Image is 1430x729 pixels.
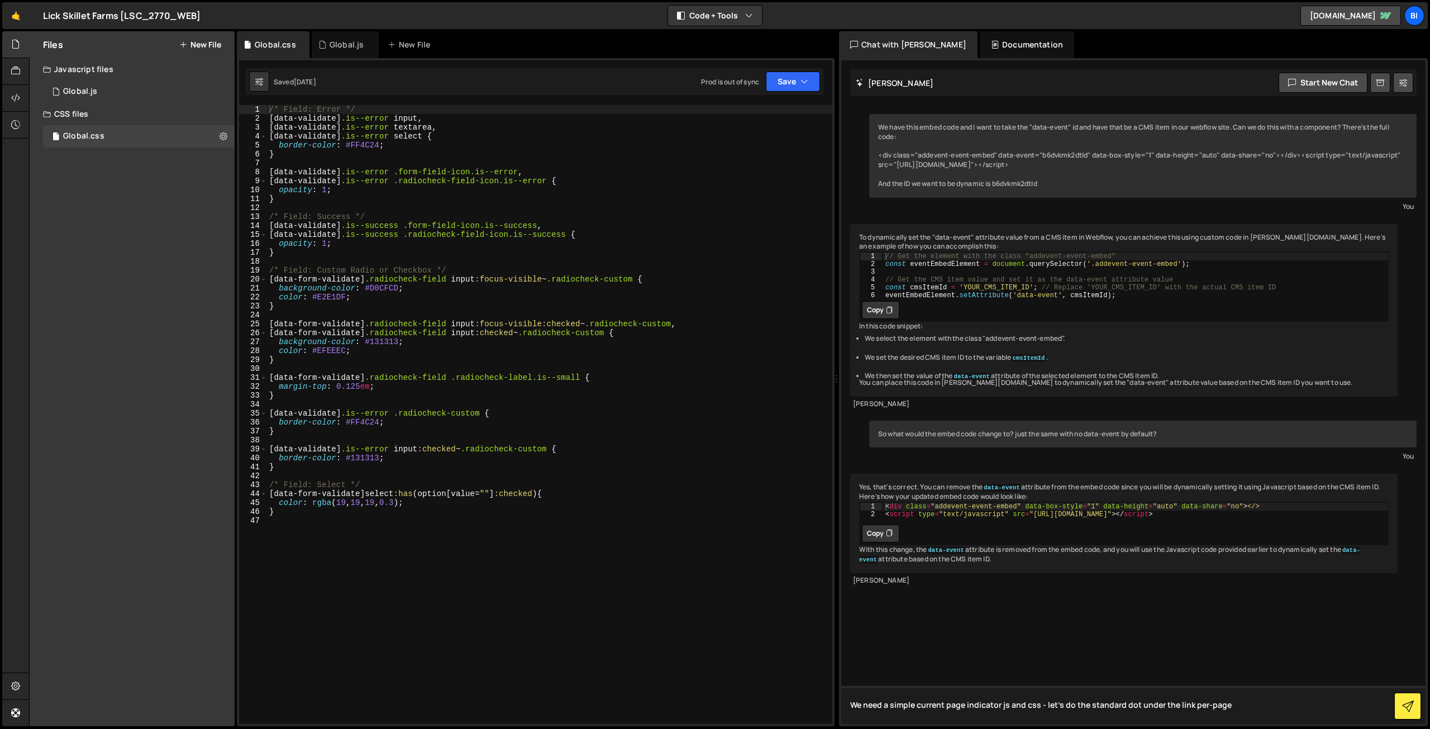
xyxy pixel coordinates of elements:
[239,221,267,230] div: 14
[63,87,97,97] div: Global.js
[239,507,267,516] div: 46
[239,141,267,150] div: 5
[865,353,1389,363] li: We set the desired CMS item ID to the variable .
[927,546,965,554] code: data-event
[839,31,978,58] div: Chat with [PERSON_NAME]
[1279,73,1367,93] button: Start new chat
[239,454,267,463] div: 40
[239,427,267,436] div: 37
[239,337,267,346] div: 27
[952,373,991,380] code: data-event
[1011,354,1046,362] code: cmsItemId
[274,77,316,87] div: Saved
[239,230,267,239] div: 15
[872,450,1414,462] div: You
[860,252,882,260] div: 1
[865,371,1389,381] li: We then set the value of the attribute of the selected element to the CMS item ID.
[330,39,364,50] div: Global.js
[860,284,882,292] div: 5
[239,275,267,284] div: 20
[239,364,267,373] div: 30
[239,480,267,489] div: 43
[860,260,882,268] div: 2
[983,484,1021,492] code: data-event
[239,463,267,471] div: 41
[860,268,882,276] div: 3
[30,103,235,125] div: CSS files
[239,293,267,302] div: 22
[239,373,267,382] div: 31
[239,355,267,364] div: 29
[239,489,267,498] div: 44
[860,511,882,518] div: 2
[43,80,235,103] div: 16430/44498.js
[239,185,267,194] div: 10
[239,177,267,185] div: 9
[869,114,1417,198] div: We have this embed code and I want to take the "data-event" id and have that be a CMS item in our...
[43,125,235,147] div: 16430/44499.css
[43,39,63,51] h2: Files
[980,31,1074,58] div: Documentation
[853,576,1395,585] div: [PERSON_NAME]
[239,445,267,454] div: 39
[179,40,221,49] button: New File
[859,546,1360,564] code: data-event
[862,525,899,542] button: Copy
[239,239,267,248] div: 16
[2,2,30,29] a: 🤙
[239,516,267,525] div: 47
[701,77,759,87] div: Prod is out of sync
[239,311,267,320] div: 24
[860,503,882,511] div: 1
[239,436,267,445] div: 38
[239,150,267,159] div: 6
[239,257,267,266] div: 18
[239,266,267,275] div: 19
[850,224,1398,397] div: To dynamically set the "data-event" attribute value from a CMS item in Webflow, you can achieve t...
[865,334,1389,344] li: We select the element with the class "addevent-event-embed".
[239,328,267,337] div: 26
[239,123,267,132] div: 3
[239,114,267,123] div: 2
[239,212,267,221] div: 13
[872,201,1414,212] div: You
[766,72,820,92] button: Save
[869,421,1417,448] div: So what would the embed code change to? just the same with no data-event by default?
[255,39,296,50] div: Global.css
[239,159,267,168] div: 7
[30,58,235,80] div: Javascript files
[239,382,267,391] div: 32
[43,9,201,22] div: Lick Skillet Farms [LSC_2770_WEB]
[853,399,1395,409] div: [PERSON_NAME]
[239,284,267,293] div: 21
[239,248,267,257] div: 17
[860,292,882,299] div: 6
[239,471,267,480] div: 42
[239,203,267,212] div: 12
[239,418,267,427] div: 36
[239,400,267,409] div: 34
[850,474,1398,573] div: Yes, that's correct. You can remove the attribute from the embed code since you will be dynamical...
[239,346,267,355] div: 28
[856,78,933,88] h2: [PERSON_NAME]
[862,301,899,319] button: Copy
[239,498,267,507] div: 45
[294,77,316,87] div: [DATE]
[239,409,267,418] div: 35
[1300,6,1401,26] a: [DOMAIN_NAME]
[239,105,267,114] div: 1
[388,39,435,50] div: New File
[239,132,267,141] div: 4
[668,6,762,26] button: Code + Tools
[239,320,267,328] div: 25
[239,302,267,311] div: 23
[1404,6,1424,26] a: Bi
[239,168,267,177] div: 8
[63,131,104,141] div: Global.css
[860,276,882,284] div: 4
[239,194,267,203] div: 11
[239,391,267,400] div: 33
